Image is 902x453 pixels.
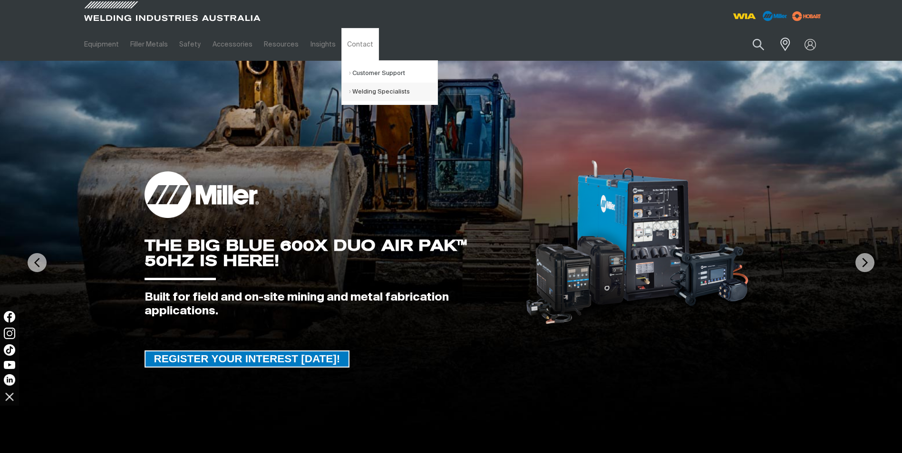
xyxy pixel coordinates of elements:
a: Accessories [207,28,258,61]
img: YouTube [4,361,15,369]
img: LinkedIn [4,374,15,386]
a: Resources [258,28,304,61]
a: REGISTER YOUR INTEREST TODAY! [145,350,350,368]
a: Contact [341,28,379,61]
a: Safety [174,28,206,61]
img: TikTok [4,344,15,356]
div: THE BIG BLUE 600X DUO AIR PAK™ 50HZ IS HERE! [145,238,511,268]
img: PrevArrow [28,253,47,272]
img: Instagram [4,328,15,339]
nav: Main [78,28,638,61]
a: Equipment [78,28,125,61]
span: REGISTER YOUR INTEREST [DATE]! [145,350,349,368]
img: miller [789,9,824,23]
a: Insights [304,28,341,61]
img: NextArrow [855,253,874,272]
input: Product name or item number... [730,33,774,56]
img: Facebook [4,311,15,322]
ul: Contact Submenu [341,60,438,105]
div: Built for field and on-site mining and metal fabrication applications. [145,291,511,318]
a: Customer Support [349,64,437,83]
a: Welding Specialists [349,83,437,101]
img: hide socials [1,388,18,405]
a: Filler Metals [125,28,174,61]
button: Search products [742,33,775,56]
